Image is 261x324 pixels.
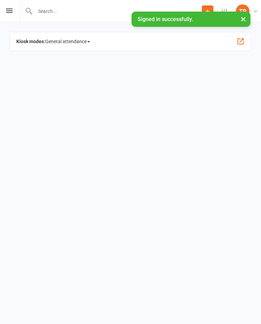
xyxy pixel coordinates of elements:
[45,36,90,47] span: General attendance
[237,12,249,26] button: ×
[16,39,45,44] strong: Kiosk modes:
[236,4,249,18] div: TP
[33,6,202,16] input: Search...
[138,16,193,22] span: Signed in successfully.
